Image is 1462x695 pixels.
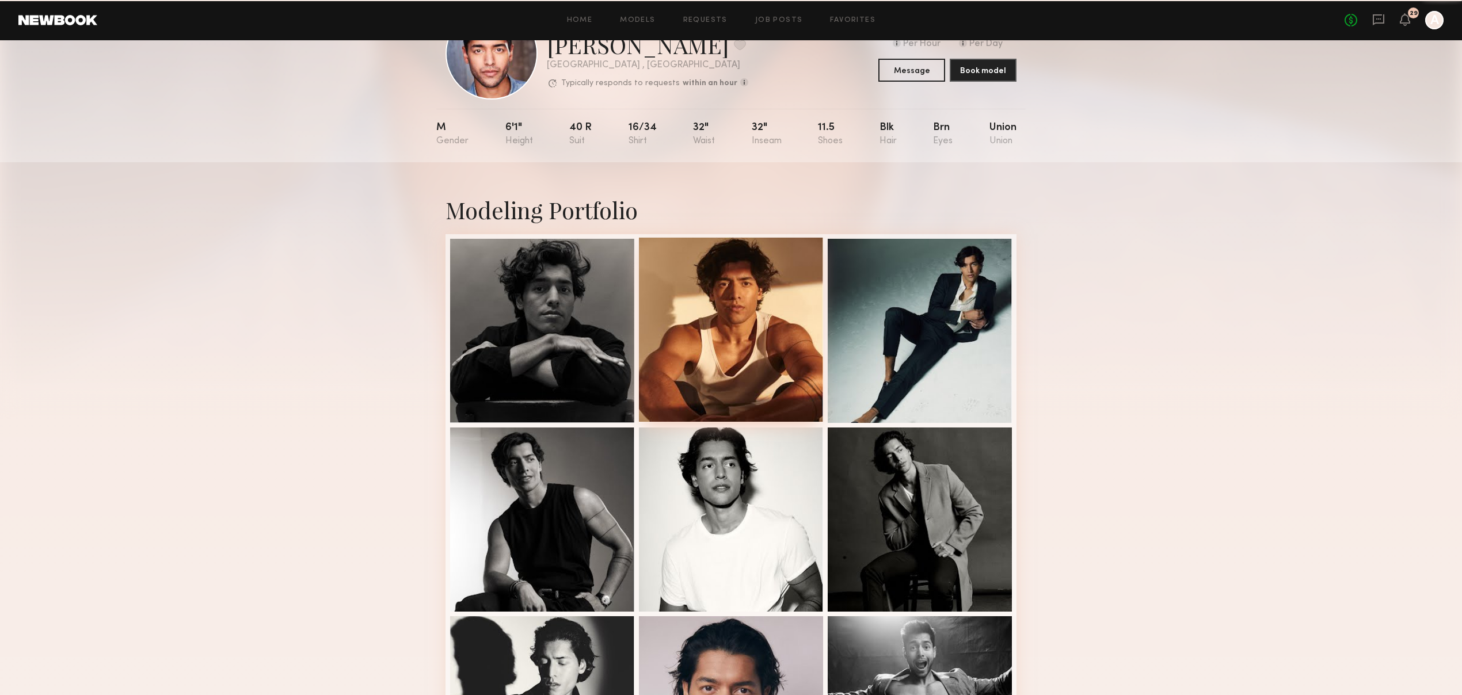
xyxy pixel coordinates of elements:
a: Requests [683,17,728,24]
div: Brn [933,123,953,146]
div: 32" [693,123,715,146]
div: Per Hour [903,39,941,49]
div: 16/34 [629,123,657,146]
div: 29 [1410,10,1418,17]
b: within an hour [683,79,737,87]
div: 40 r [569,123,592,146]
div: M [436,123,469,146]
button: Message [878,59,945,82]
div: Per Day [969,39,1003,49]
a: Favorites [830,17,875,24]
button: Book model [950,59,1016,82]
a: Home [567,17,593,24]
div: 11.5 [818,123,843,146]
div: Modeling Portfolio [446,194,1016,225]
a: Models [620,17,655,24]
div: Blk [880,123,897,146]
a: A [1425,11,1444,29]
a: Job Posts [755,17,803,24]
p: Typically responds to requests [561,79,680,87]
div: Union [989,123,1016,146]
div: [GEOGRAPHIC_DATA] , [GEOGRAPHIC_DATA] [547,60,748,70]
div: 6'1" [505,123,533,146]
div: 32" [752,123,782,146]
div: [PERSON_NAME] [547,29,748,60]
